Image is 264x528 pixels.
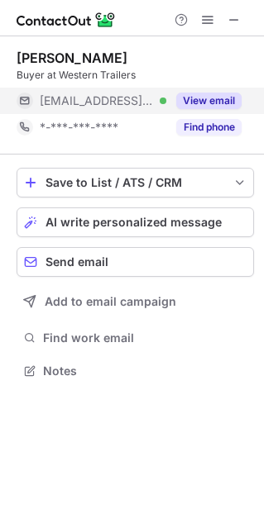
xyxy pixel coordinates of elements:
[17,359,254,383] button: Notes
[43,331,247,345] span: Find work email
[17,326,254,350] button: Find work email
[17,247,254,277] button: Send email
[176,93,242,109] button: Reveal Button
[46,176,225,189] div: Save to List / ATS / CRM
[17,50,127,66] div: [PERSON_NAME]
[17,168,254,197] button: save-profile-one-click
[176,119,242,136] button: Reveal Button
[17,68,254,83] div: Buyer at Western Trailers
[17,207,254,237] button: AI write personalized message
[45,295,176,308] span: Add to email campaign
[46,216,222,229] span: AI write personalized message
[43,364,247,378] span: Notes
[40,93,154,108] span: [EMAIL_ADDRESS][DOMAIN_NAME]
[17,287,254,316] button: Add to email campaign
[46,255,108,269] span: Send email
[17,10,116,30] img: ContactOut v5.3.10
